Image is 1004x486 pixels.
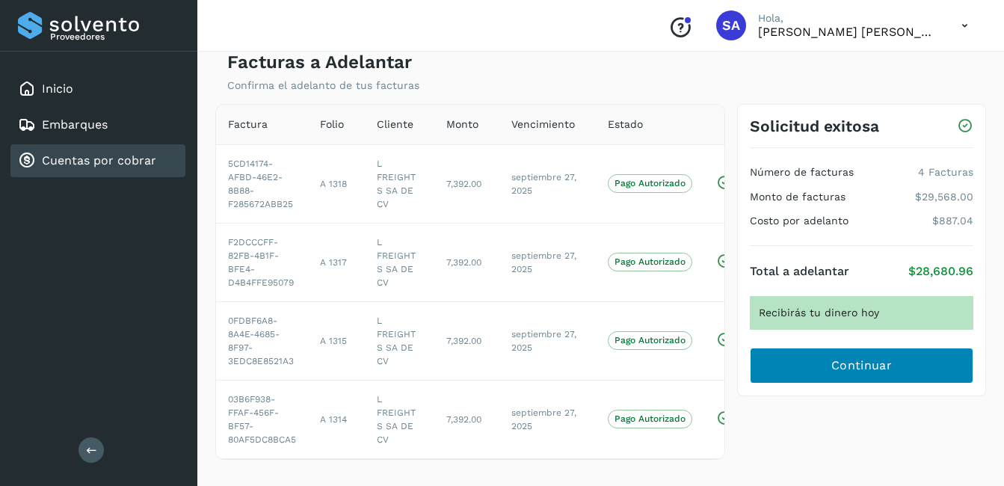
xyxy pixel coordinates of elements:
[908,264,973,278] p: $28,680.96
[446,414,481,425] span: 7,392.00
[42,81,73,96] a: Inicio
[446,179,481,189] span: 7,392.00
[308,301,365,380] td: A 1315
[365,144,434,223] td: L FREIGHT S SA DE CV
[308,223,365,301] td: A 1317
[615,335,686,345] p: Pago Autorizado
[365,223,434,301] td: L FREIGHT S SA DE CV
[511,250,576,274] span: septiembre 27, 2025
[216,223,308,301] td: F2DCCCFF-82FB-4B1F-BFE4-D4B4FFE95079
[750,296,973,330] div: Recibirás tu dinero hoy
[308,144,365,223] td: A 1318
[915,191,973,203] p: $29,568.00
[446,257,481,268] span: 7,392.00
[10,108,185,141] div: Embarques
[216,144,308,223] td: 5CD14174-AFBD-46E2-8B88-F285672ABB25
[227,79,419,92] p: Confirma el adelanto de tus facturas
[377,117,413,132] span: Cliente
[42,117,108,132] a: Embarques
[227,52,412,73] h4: Facturas a Adelantar
[511,117,575,132] span: Vencimiento
[615,178,686,188] p: Pago Autorizado
[308,380,365,458] td: A 1314
[216,301,308,380] td: 0FDBF6A8-8A4E-4685-8F97-3EDC8E8521A3
[750,215,849,227] h4: Costo por adelanto
[758,25,937,39] p: Saul Armando Palacios Martinez
[608,117,643,132] span: Estado
[511,407,576,431] span: septiembre 27, 2025
[615,413,686,424] p: Pago Autorizado
[615,256,686,267] p: Pago Autorizado
[932,215,973,227] p: $887.04
[10,144,185,177] div: Cuentas por cobrar
[446,336,481,346] span: 7,392.00
[10,73,185,105] div: Inicio
[511,172,576,196] span: septiembre 27, 2025
[750,348,973,384] button: Continuar
[750,166,854,179] h4: Número de facturas
[446,117,478,132] span: Monto
[918,166,973,179] p: 4 Facturas
[50,31,179,42] p: Proveedores
[228,117,268,132] span: Factura
[365,380,434,458] td: L FREIGHT S SA DE CV
[365,301,434,380] td: L FREIGHT S SA DE CV
[750,264,849,278] h4: Total a adelantar
[320,117,344,132] span: Folio
[750,117,879,135] h3: Solicitud exitosa
[42,153,156,167] a: Cuentas por cobrar
[216,380,308,458] td: 03B6F938-FFAF-456F-BF57-80AF5DC8BCA5
[511,329,576,353] span: septiembre 27, 2025
[758,12,937,25] p: Hola,
[831,357,892,374] span: Continuar
[750,191,846,203] h4: Monto de facturas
